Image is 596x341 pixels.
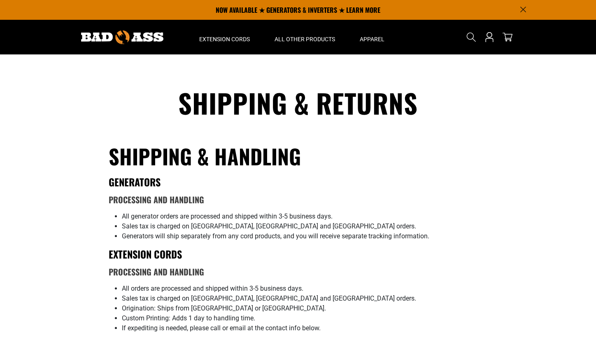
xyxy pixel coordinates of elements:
[347,20,397,54] summary: Apparel
[81,31,163,44] img: Bad Ass Extension Cords
[109,174,161,189] strong: GENERATORS
[122,294,416,302] span: Sales tax is charged on [GEOGRAPHIC_DATA], [GEOGRAPHIC_DATA] and [GEOGRAPHIC_DATA] orders.
[122,212,333,220] span: All generator orders are processed and shipped within 3-5 business days.
[262,20,347,54] summary: All Other Products
[109,193,204,206] strong: Processing and Handling
[122,222,416,230] span: Sales tax is charged on [GEOGRAPHIC_DATA], [GEOGRAPHIC_DATA] and [GEOGRAPHIC_DATA] orders.
[109,247,182,261] strong: EXTENSION CORDS
[109,141,301,171] strong: Shipping & Handling
[360,35,384,43] span: Apparel
[122,231,487,241] li: Generators will ship separately from any cord products, and you will receive separate tracking in...
[122,314,255,322] span: Custom Printing: Adds 1 day to handling time.
[465,31,478,44] summary: Search
[275,35,335,43] span: All Other Products
[109,266,204,278] strong: Processing and Handling
[109,86,487,120] h1: Shipping & Returns
[187,20,262,54] summary: Extension Cords
[199,35,250,43] span: Extension Cords
[122,304,326,312] span: Origination: Ships from [GEOGRAPHIC_DATA] or [GEOGRAPHIC_DATA].
[122,285,303,292] span: All orders are processed and shipped within 3-5 business days.
[122,324,321,332] span: If expediting is needed, please call or email at the contact info below.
